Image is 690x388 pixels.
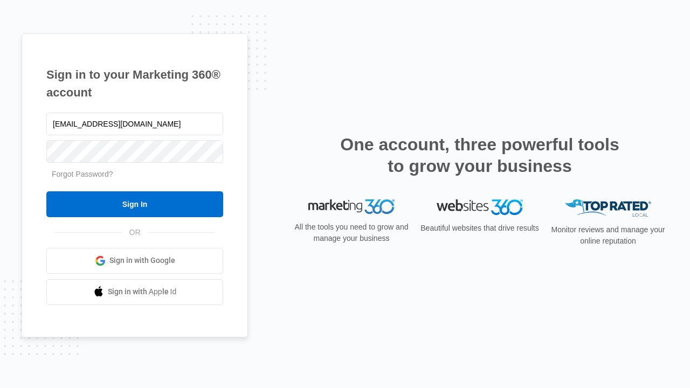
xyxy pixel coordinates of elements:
[565,199,651,217] img: Top Rated Local
[419,223,540,234] p: Beautiful websites that drive results
[308,199,395,214] img: Marketing 360
[337,134,623,177] h2: One account, three powerful tools to grow your business
[46,279,223,305] a: Sign in with Apple Id
[46,248,223,274] a: Sign in with Google
[46,66,223,101] h1: Sign in to your Marketing 360® account
[52,170,113,178] a: Forgot Password?
[291,221,412,244] p: All the tools you need to grow and manage your business
[437,199,523,215] img: Websites 360
[108,286,177,297] span: Sign in with Apple Id
[122,227,148,238] span: OR
[109,255,175,266] span: Sign in with Google
[46,113,223,135] input: Email
[548,224,668,247] p: Monitor reviews and manage your online reputation
[46,191,223,217] input: Sign In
